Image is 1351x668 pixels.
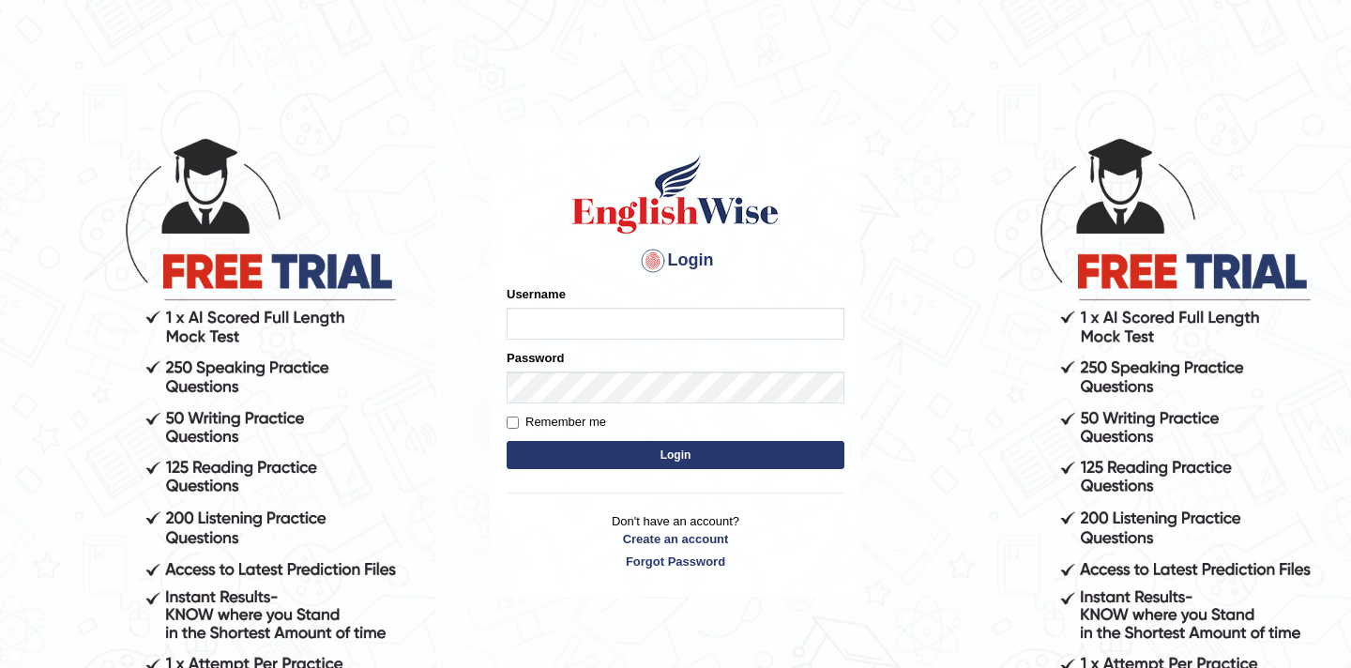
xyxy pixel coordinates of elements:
p: Don't have an account? [507,512,844,570]
label: Remember me [507,413,606,432]
label: Password [507,349,564,367]
a: Create an account [507,530,844,548]
label: Username [507,285,566,303]
h4: Login [507,246,844,276]
a: Forgot Password [507,553,844,570]
input: Remember me [507,417,519,429]
button: Login [507,441,844,469]
img: Logo of English Wise sign in for intelligent practice with AI [569,152,782,236]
